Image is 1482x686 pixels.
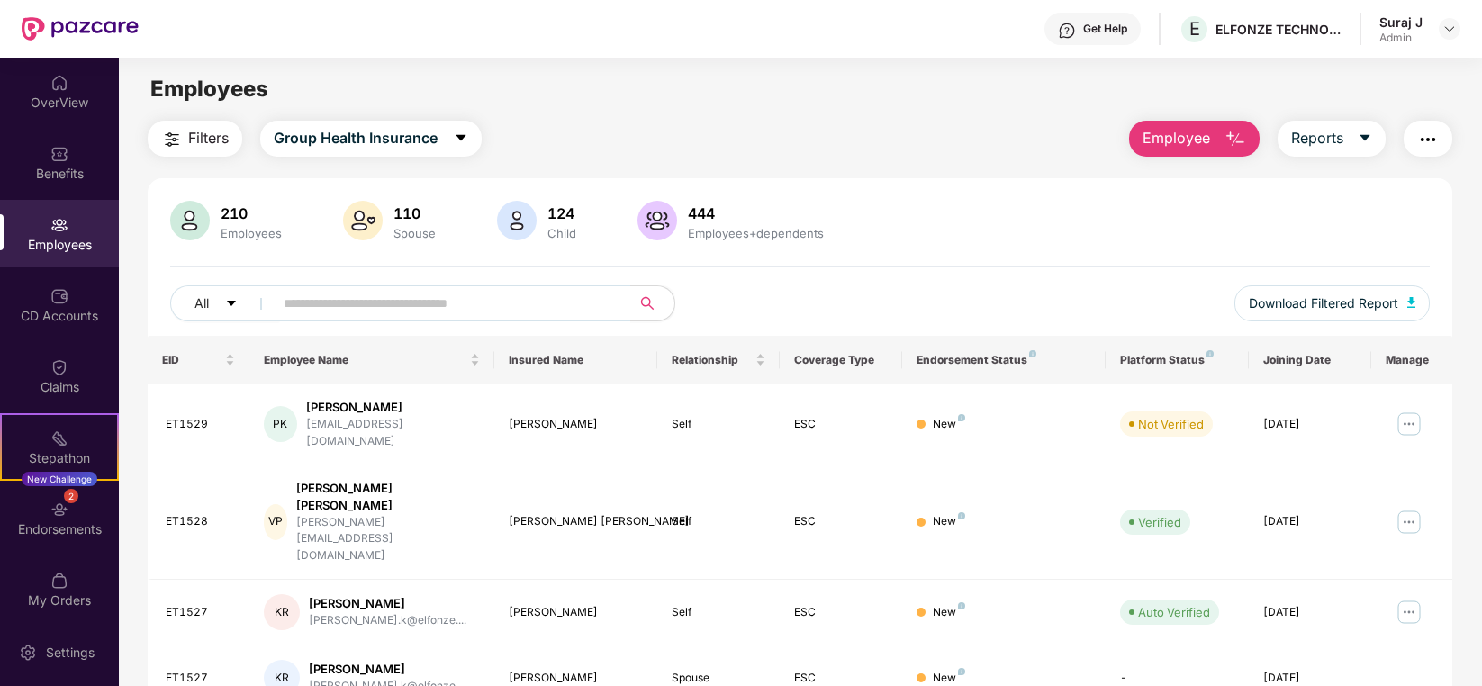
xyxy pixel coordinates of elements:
button: search [630,285,675,321]
span: Download Filtered Report [1249,293,1398,313]
img: svg+xml;base64,PHN2ZyB4bWxucz0iaHR0cDovL3d3dy53My5vcmcvMjAwMC9zdmciIHdpZHRoPSIyNCIgaGVpZ2h0PSIyNC... [161,129,183,150]
img: manageButton [1395,508,1423,537]
div: [DATE] [1263,416,1357,433]
div: New [933,513,965,530]
button: Filters [148,121,242,157]
button: Group Health Insurancecaret-down [260,121,482,157]
div: [PERSON_NAME][EMAIL_ADDRESS][DOMAIN_NAME] [296,514,479,565]
div: 124 [544,204,580,222]
div: ET1528 [166,513,235,530]
div: [DATE] [1263,513,1357,530]
img: svg+xml;base64,PHN2ZyB4bWxucz0iaHR0cDovL3d3dy53My5vcmcvMjAwMC9zdmciIHdpZHRoPSI4IiBoZWlnaHQ9IjgiIH... [958,668,965,675]
span: Employee [1143,127,1210,149]
span: Employee Name [264,353,466,367]
div: Employees [217,226,285,240]
div: 210 [217,204,285,222]
div: Endorsement Status [917,353,1092,367]
span: E [1189,18,1200,40]
div: [PERSON_NAME] [309,661,466,678]
img: New Pazcare Logo [22,17,139,41]
span: search [630,296,665,311]
div: New Challenge [22,472,97,486]
img: svg+xml;base64,PHN2ZyB4bWxucz0iaHR0cDovL3d3dy53My5vcmcvMjAwMC9zdmciIHhtbG5zOnhsaW5rPSJodHRwOi8vd3... [1407,297,1416,308]
div: [PERSON_NAME] [509,416,643,433]
img: svg+xml;base64,PHN2ZyB4bWxucz0iaHR0cDovL3d3dy53My5vcmcvMjAwMC9zdmciIHhtbG5zOnhsaW5rPSJodHRwOi8vd3... [1224,129,1246,150]
span: caret-down [1358,131,1372,147]
div: Get Help [1083,22,1127,36]
th: Insured Name [494,336,657,384]
span: caret-down [454,131,468,147]
div: KR [264,594,300,630]
div: Verified [1138,513,1181,531]
span: Filters [188,127,229,149]
div: Self [672,416,765,433]
img: svg+xml;base64,PHN2ZyB4bWxucz0iaHR0cDovL3d3dy53My5vcmcvMjAwMC9zdmciIHhtbG5zOnhsaW5rPSJodHRwOi8vd3... [497,201,537,240]
div: ET1529 [166,416,235,433]
button: Employee [1129,121,1260,157]
div: 110 [390,204,439,222]
span: Relationship [672,353,752,367]
img: svg+xml;base64,PHN2ZyBpZD0iTXlfT3JkZXJzIiBkYXRhLW5hbWU9Ik15IE9yZGVycyIgeG1sbnM9Imh0dHA6Ly93d3cudz... [50,572,68,590]
img: svg+xml;base64,PHN2ZyBpZD0iSG9tZSIgeG1sbnM9Imh0dHA6Ly93d3cudzMub3JnLzIwMDAvc3ZnIiB3aWR0aD0iMjAiIG... [50,74,68,92]
img: svg+xml;base64,PHN2ZyBpZD0iSGVscC0zMngzMiIgeG1sbnM9Imh0dHA6Ly93d3cudzMub3JnLzIwMDAvc3ZnIiB3aWR0aD... [1058,22,1076,40]
img: svg+xml;base64,PHN2ZyB4bWxucz0iaHR0cDovL3d3dy53My5vcmcvMjAwMC9zdmciIHdpZHRoPSI4IiBoZWlnaHQ9IjgiIH... [1206,350,1214,357]
div: 444 [684,204,827,222]
img: svg+xml;base64,PHN2ZyB4bWxucz0iaHR0cDovL3d3dy53My5vcmcvMjAwMC9zdmciIHhtbG5zOnhsaW5rPSJodHRwOi8vd3... [343,201,383,240]
img: svg+xml;base64,PHN2ZyB4bWxucz0iaHR0cDovL3d3dy53My5vcmcvMjAwMC9zdmciIHdpZHRoPSI4IiBoZWlnaHQ9IjgiIH... [958,414,965,421]
div: Admin [1379,31,1423,45]
img: manageButton [1395,410,1423,438]
img: svg+xml;base64,PHN2ZyBpZD0iRW1wbG95ZWVzIiB4bWxucz0iaHR0cDovL3d3dy53My5vcmcvMjAwMC9zdmciIHdpZHRoPS... [50,216,68,234]
img: manageButton [1395,598,1423,627]
span: EID [162,353,221,367]
div: [EMAIL_ADDRESS][DOMAIN_NAME] [306,416,480,450]
div: [DATE] [1263,604,1357,621]
img: svg+xml;base64,PHN2ZyBpZD0iQ0RfQWNjb3VudHMiIGRhdGEtbmFtZT0iQ0QgQWNjb3VudHMiIHhtbG5zPSJodHRwOi8vd3... [50,287,68,305]
img: svg+xml;base64,PHN2ZyBpZD0iQ2xhaW0iIHhtbG5zPSJodHRwOi8vd3d3LnczLm9yZy8yMDAwL3N2ZyIgd2lkdGg9IjIwIi... [50,358,68,376]
img: svg+xml;base64,PHN2ZyB4bWxucz0iaHR0cDovL3d3dy53My5vcmcvMjAwMC9zdmciIHhtbG5zOnhsaW5rPSJodHRwOi8vd3... [637,201,677,240]
th: Manage [1371,336,1453,384]
img: svg+xml;base64,PHN2ZyB4bWxucz0iaHR0cDovL3d3dy53My5vcmcvMjAwMC9zdmciIHdpZHRoPSI4IiBoZWlnaHQ9IjgiIH... [958,512,965,519]
div: 2 [64,489,78,503]
div: [PERSON_NAME] [306,399,480,416]
button: Download Filtered Report [1234,285,1431,321]
th: Relationship [657,336,780,384]
div: Platform Status [1120,353,1234,367]
div: New [933,416,965,433]
img: svg+xml;base64,PHN2ZyBpZD0iU2V0dGluZy0yMHgyMCIgeG1sbnM9Imh0dHA6Ly93d3cudzMub3JnLzIwMDAvc3ZnIiB3aW... [19,644,37,662]
th: Joining Date [1249,336,1371,384]
div: Auto Verified [1138,603,1210,621]
div: Employees+dependents [684,226,827,240]
img: svg+xml;base64,PHN2ZyB4bWxucz0iaHR0cDovL3d3dy53My5vcmcvMjAwMC9zdmciIHhtbG5zOnhsaW5rPSJodHRwOi8vd3... [170,201,210,240]
div: New [933,604,965,621]
div: Self [672,604,765,621]
span: Reports [1291,127,1343,149]
div: [PERSON_NAME] [509,604,643,621]
img: svg+xml;base64,PHN2ZyBpZD0iRW5kb3JzZW1lbnRzIiB4bWxucz0iaHR0cDovL3d3dy53My5vcmcvMjAwMC9zdmciIHdpZH... [50,501,68,519]
th: Employee Name [249,336,494,384]
img: svg+xml;base64,PHN2ZyBpZD0iRHJvcGRvd24tMzJ4MzIiIHhtbG5zPSJodHRwOi8vd3d3LnczLm9yZy8yMDAwL3N2ZyIgd2... [1442,22,1457,36]
span: All [194,293,209,313]
div: [PERSON_NAME] [309,595,466,612]
div: [PERSON_NAME] [PERSON_NAME] [509,513,643,530]
div: [PERSON_NAME] [PERSON_NAME] [296,480,479,514]
img: svg+xml;base64,PHN2ZyB4bWxucz0iaHR0cDovL3d3dy53My5vcmcvMjAwMC9zdmciIHdpZHRoPSI4IiBoZWlnaHQ9IjgiIH... [1029,350,1036,357]
div: ESC [794,604,888,621]
div: Spouse [390,226,439,240]
th: Coverage Type [780,336,902,384]
div: [PERSON_NAME].k@elfonze.... [309,612,466,629]
div: ESC [794,416,888,433]
button: Allcaret-down [170,285,280,321]
div: Suraj J [1379,14,1423,31]
div: VP [264,504,288,540]
div: ET1527 [166,604,235,621]
th: EID [148,336,249,384]
img: svg+xml;base64,PHN2ZyB4bWxucz0iaHR0cDovL3d3dy53My5vcmcvMjAwMC9zdmciIHdpZHRoPSI4IiBoZWlnaHQ9IjgiIH... [958,602,965,609]
span: Employees [150,76,268,102]
img: svg+xml;base64,PHN2ZyBpZD0iQmVuZWZpdHMiIHhtbG5zPSJodHRwOi8vd3d3LnczLm9yZy8yMDAwL3N2ZyIgd2lkdGg9Ij... [50,145,68,163]
div: PK [264,406,297,442]
span: caret-down [225,297,238,311]
img: svg+xml;base64,PHN2ZyB4bWxucz0iaHR0cDovL3d3dy53My5vcmcvMjAwMC9zdmciIHdpZHRoPSIyMSIgaGVpZ2h0PSIyMC... [50,429,68,447]
button: Reportscaret-down [1278,121,1386,157]
div: Stepathon [2,449,117,467]
div: Self [672,513,765,530]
